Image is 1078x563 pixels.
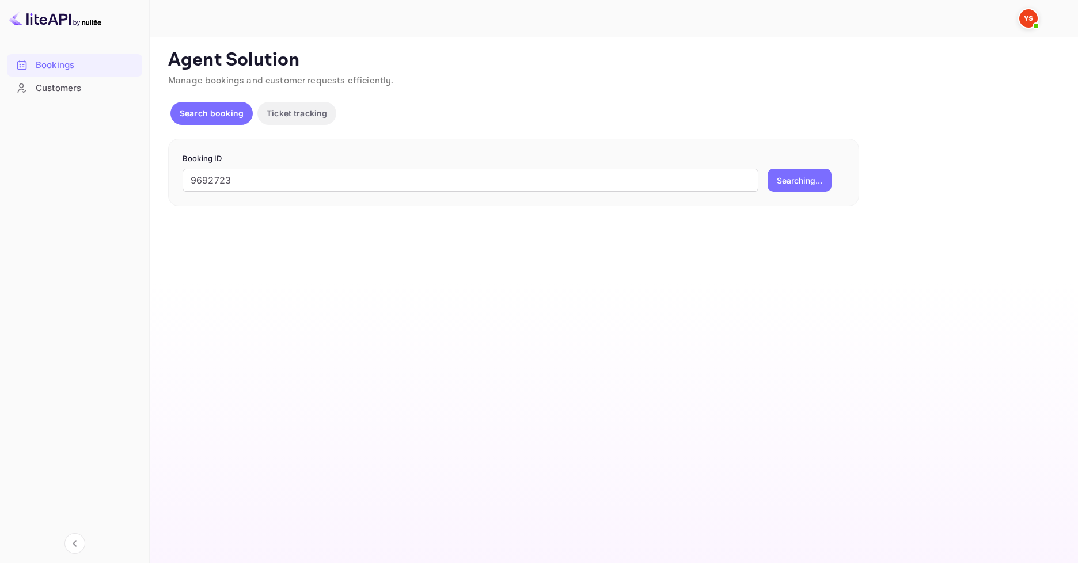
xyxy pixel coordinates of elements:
img: Yandex Support [1019,9,1038,28]
p: Search booking [180,107,244,119]
span: Manage bookings and customer requests efficiently. [168,75,394,87]
div: Customers [36,82,136,95]
a: Bookings [7,54,142,75]
button: Collapse navigation [64,533,85,554]
div: Bookings [7,54,142,77]
img: LiteAPI logo [9,9,101,28]
a: Customers [7,77,142,98]
p: Agent Solution [168,49,1057,72]
button: Searching... [768,169,832,192]
input: Enter Booking ID (e.g., 63782194) [183,169,758,192]
div: Bookings [36,59,136,72]
div: Customers [7,77,142,100]
p: Ticket tracking [267,107,327,119]
p: Booking ID [183,153,845,165]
